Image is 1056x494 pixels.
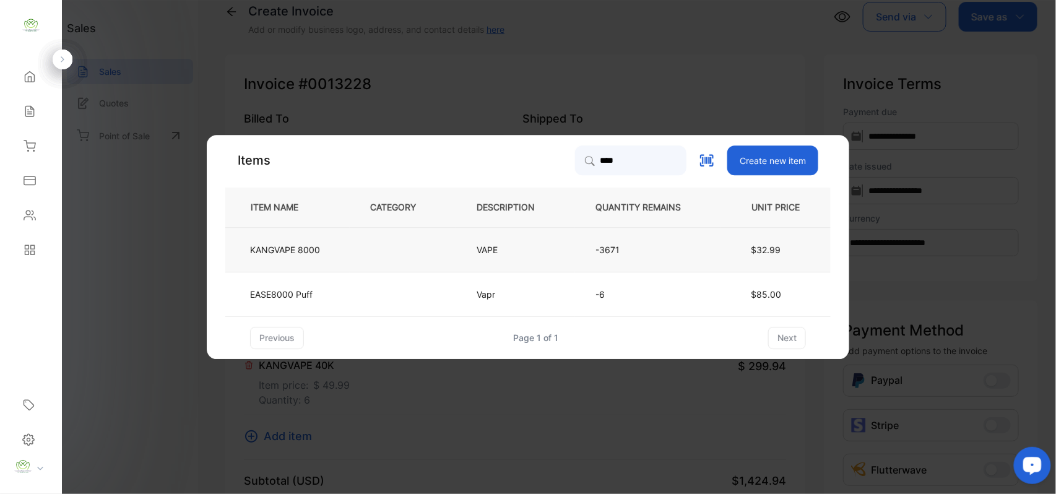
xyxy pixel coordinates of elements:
p: EASE8000 Puff [250,288,313,301]
img: profile [14,457,32,476]
button: Create new item [727,145,818,175]
p: -6 [595,288,701,301]
p: -3671 [595,243,701,256]
button: previous [250,327,304,349]
img: logo [22,16,40,35]
p: Vapr [477,288,509,301]
div: Page 1 of 1 [514,331,559,344]
p: ITEM NAME [246,201,318,214]
span: $85.00 [751,289,781,300]
p: DESCRIPTION [477,201,555,214]
p: UNIT PRICE [742,201,810,214]
p: Items [238,151,270,170]
button: next [768,327,806,349]
p: VAPE [477,243,509,256]
p: KANGVAPE 8000 [250,243,320,256]
p: CATEGORY [370,201,436,214]
iframe: LiveChat chat widget [1004,442,1056,494]
p: QUANTITY REMAINS [595,201,701,214]
span: $32.99 [751,245,781,255]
